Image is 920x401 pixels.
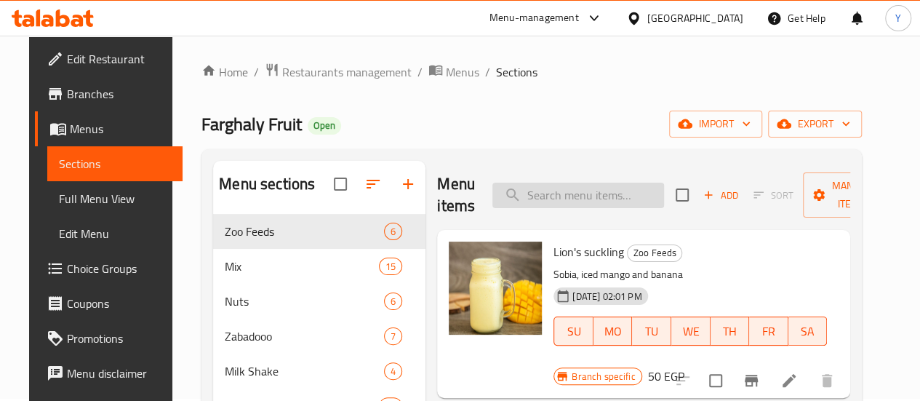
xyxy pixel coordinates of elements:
a: Home [201,63,248,81]
button: Add [697,184,744,207]
span: SU [560,321,588,342]
button: MO [593,317,633,346]
div: items [379,258,402,275]
a: Full Menu View [47,181,183,216]
div: [GEOGRAPHIC_DATA] [647,10,743,26]
span: Menus [446,63,479,81]
span: Open [308,119,341,132]
button: export [768,111,862,138]
span: Menu disclaimer [67,365,171,382]
span: Add [701,187,740,204]
nav: breadcrumb [201,63,862,82]
span: Branch specific [566,370,641,384]
a: Restaurants management [265,63,412,82]
div: items [384,362,402,380]
div: Zoo Feeds [627,245,682,262]
span: Sections [59,155,171,172]
span: Edit Menu [59,225,171,242]
span: MO [599,321,627,342]
h2: Menu sections [219,173,315,195]
a: Menu disclaimer [35,356,183,391]
span: Select section [667,180,697,210]
span: FR [755,321,783,342]
button: FR [749,317,788,346]
a: Coupons [35,286,183,321]
span: 4 [385,365,401,378]
span: Select to update [700,365,731,396]
button: TU [632,317,671,346]
button: WE [671,317,711,346]
img: Lion's suckling [449,242,542,335]
span: Zabadooo [225,327,384,345]
span: Full Menu View [59,190,171,207]
span: TU [638,321,665,342]
div: Zoo Feeds6 [213,214,425,249]
div: Zabadooo7 [213,319,425,354]
div: Nuts6 [213,284,425,319]
a: Edit Restaurant [35,41,183,76]
p: Sobia, iced mango and banana [553,266,827,284]
span: 15 [380,260,401,274]
a: Choice Groups [35,251,183,286]
div: items [384,223,402,240]
h6: 50 EGP [648,366,684,386]
li: / [254,63,259,81]
span: Menus [70,120,171,138]
span: WE [677,321,705,342]
span: export [780,115,850,133]
button: delete [809,363,844,398]
span: SA [794,321,822,342]
button: SA [788,317,828,346]
li: / [485,63,490,81]
span: Add item [697,184,744,207]
div: items [384,293,402,310]
span: Choice Groups [67,260,171,277]
a: Menus [35,111,183,146]
span: Restaurants management [282,63,412,81]
span: Sort sections [356,167,391,202]
span: Branches [67,85,171,103]
span: import [681,115,751,133]
span: Milk Shake [225,362,384,380]
span: [DATE] 02:01 PM [567,290,647,303]
span: 6 [385,295,401,309]
span: Zoo Feeds [628,245,681,261]
a: Menus [428,63,479,82]
a: Sections [47,146,183,181]
span: Y [895,10,901,26]
span: Zoo Feeds [225,223,384,240]
button: TH [711,317,750,346]
a: Edit menu item [780,372,798,389]
button: SU [553,317,593,346]
span: Lion's suckling [553,241,624,263]
span: Select section first [744,184,803,207]
button: Branch-specific-item [734,363,769,398]
a: Promotions [35,321,183,356]
span: Edit Restaurant [67,50,171,68]
li: / [417,63,423,81]
span: TH [716,321,744,342]
input: search [492,183,664,208]
span: Farghaly Fruit [201,108,302,140]
span: 7 [385,330,401,344]
span: Select all sections [325,169,356,199]
span: Manage items [815,177,889,213]
a: Branches [35,76,183,111]
span: Sections [496,63,537,81]
h2: Menu items [437,173,475,217]
button: import [669,111,762,138]
a: Edit Menu [47,216,183,251]
span: Mix [225,258,379,275]
button: Manage items [803,172,900,218]
span: Coupons [67,295,171,312]
div: Milk Shake4 [213,354,425,389]
span: Nuts [225,293,384,310]
span: 6 [385,225,401,239]
div: Mix15 [213,249,425,284]
span: Promotions [67,330,171,347]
